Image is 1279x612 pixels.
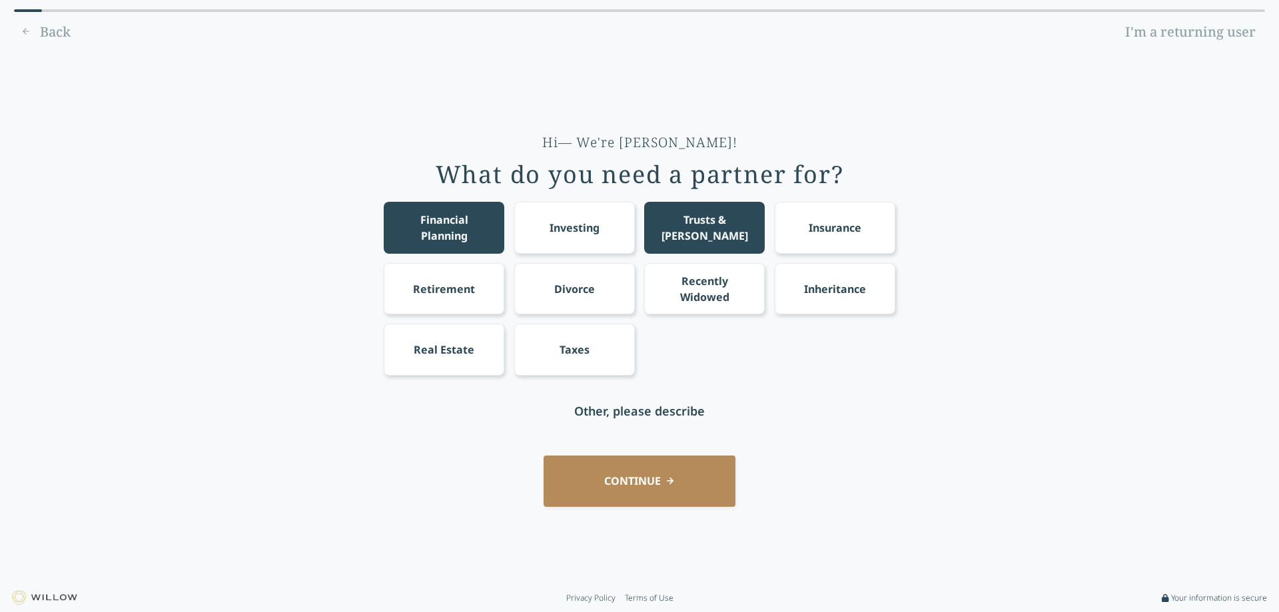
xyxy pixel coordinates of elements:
div: Real Estate [414,342,474,358]
div: Trusts & [PERSON_NAME] [657,212,753,244]
div: Inheritance [804,281,866,297]
button: CONTINUE [544,456,735,507]
div: Investing [550,220,600,236]
div: Divorce [554,281,595,297]
div: 0% complete [14,9,42,12]
div: Other, please describe [574,402,705,420]
div: Retirement [413,281,475,297]
div: Taxes [560,342,590,358]
a: I'm a returning user [1116,21,1265,43]
a: Terms of Use [625,593,673,603]
div: Recently Widowed [657,273,753,305]
a: Privacy Policy [566,593,616,603]
div: Insurance [809,220,861,236]
div: Hi— We're [PERSON_NAME]! [542,133,737,152]
div: Financial Planning [396,212,492,244]
span: Your information is secure [1171,593,1267,603]
div: What do you need a partner for? [436,161,844,188]
img: Willow logo [12,591,77,605]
